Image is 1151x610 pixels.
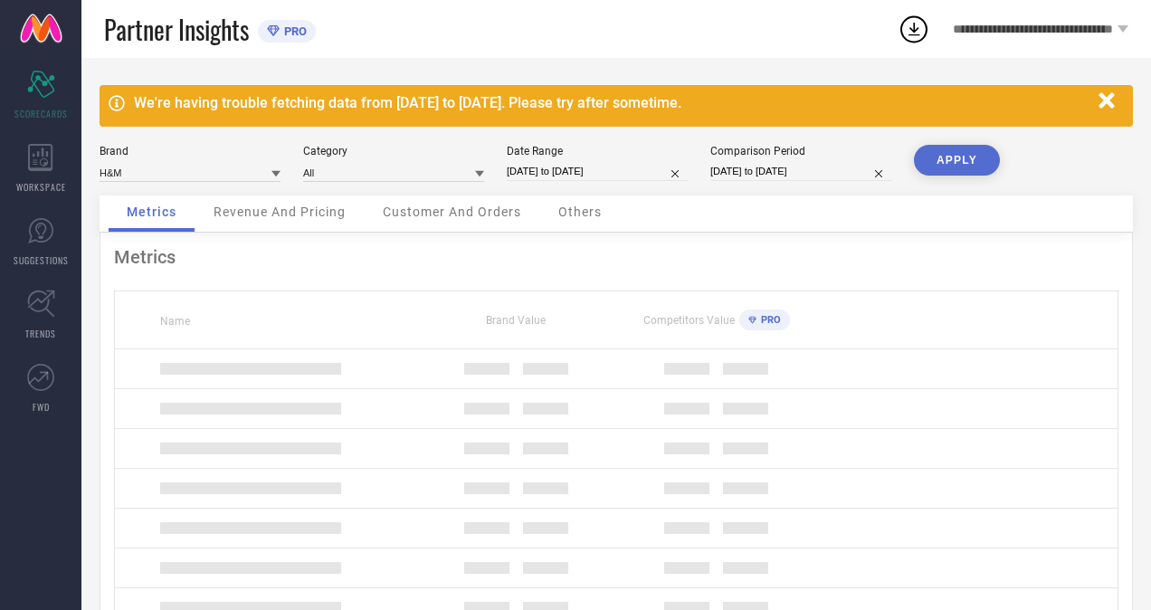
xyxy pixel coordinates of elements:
[160,315,190,328] span: Name
[14,253,69,267] span: SUGGESTIONS
[16,180,66,194] span: WORKSPACE
[214,205,346,219] span: Revenue And Pricing
[383,205,521,219] span: Customer And Orders
[25,327,56,340] span: TRENDS
[100,145,281,157] div: Brand
[710,162,891,181] input: Select comparison period
[507,145,688,157] div: Date Range
[280,24,307,38] span: PRO
[898,13,930,45] div: Open download list
[558,205,602,219] span: Others
[14,107,68,120] span: SCORECARDS
[114,246,1118,268] div: Metrics
[104,11,249,48] span: Partner Insights
[486,314,546,327] span: Brand Value
[507,162,688,181] input: Select date range
[710,145,891,157] div: Comparison Period
[756,314,781,326] span: PRO
[134,94,1089,111] div: We're having trouble fetching data from [DATE] to [DATE]. Please try after sometime.
[127,205,176,219] span: Metrics
[914,145,1000,176] button: APPLY
[303,145,484,157] div: Category
[643,314,735,327] span: Competitors Value
[33,400,50,414] span: FWD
